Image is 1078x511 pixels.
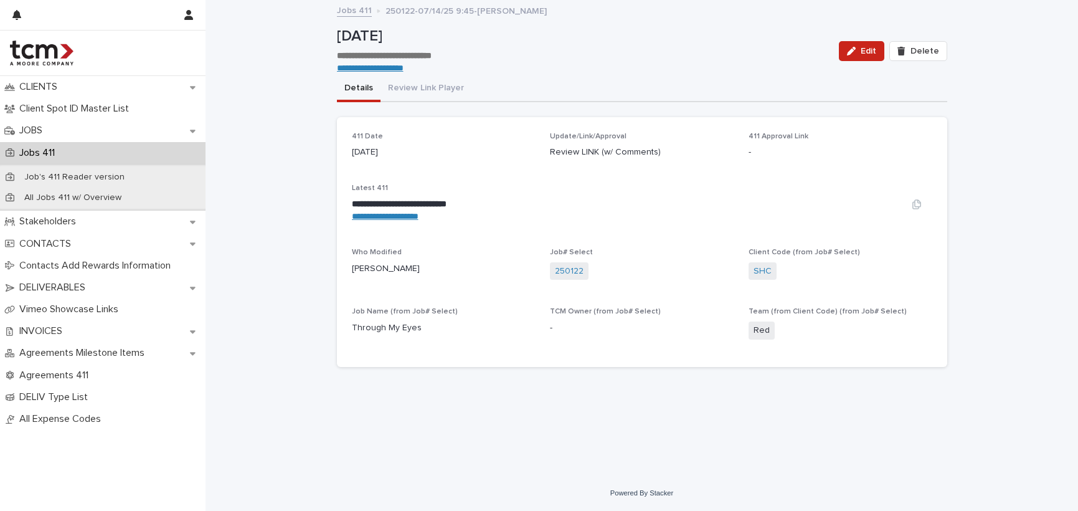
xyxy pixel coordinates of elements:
[14,103,139,115] p: Client Spot ID Master List
[337,76,381,102] button: Details
[749,249,860,256] span: Client Code (from Job# Select)
[352,308,458,315] span: Job Name (from Job# Select)
[889,41,947,61] button: Delete
[550,146,734,159] p: Review LINK (w/ Comments)
[14,147,65,159] p: Jobs 411
[14,238,81,250] p: CONTACTS
[749,308,907,315] span: Team (from Client Code) (from Job# Select)
[10,41,73,65] img: 4hMmSqQkux38exxPVZHQ
[14,125,52,136] p: JOBS
[352,249,402,256] span: Who Modified
[14,391,98,403] p: DELIV Type List
[14,325,72,337] p: INVOICES
[749,322,775,340] span: Red
[14,172,135,183] p: Job's 411 Reader version
[550,249,593,256] span: Job# Select
[839,41,884,61] button: Edit
[352,262,536,275] p: [PERSON_NAME]
[352,146,536,159] p: [DATE]
[337,27,830,45] p: [DATE]
[910,47,939,55] span: Delete
[749,146,932,159] p: -
[352,133,383,140] span: 411 Date
[337,2,372,17] a: Jobs 411
[14,81,67,93] p: CLIENTS
[352,322,536,335] p: Through My Eyes
[610,489,673,497] a: Powered By Stacker
[385,3,547,17] p: 250122-07/14/25 9:45-[PERSON_NAME]
[14,216,86,227] p: Stakeholders
[14,282,95,294] p: DELIVERABLES
[754,265,772,278] a: SHC
[550,133,626,140] span: Update/Link/Approval
[550,308,661,315] span: TCM Owner (from Job# Select)
[14,347,154,359] p: Agreements Milestone Items
[749,133,808,140] span: 411 Approval Link
[14,260,181,272] p: Contacts Add Rewards Information
[14,193,131,203] p: All Jobs 411 w/ Overview
[14,303,128,315] p: Vimeo Showcase Links
[14,370,98,381] p: Agreements 411
[352,184,388,192] span: Latest 411
[381,76,471,102] button: Review Link Player
[550,322,734,335] p: -
[14,413,111,425] p: All Expense Codes
[861,47,876,55] span: Edit
[555,265,584,278] a: 250122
